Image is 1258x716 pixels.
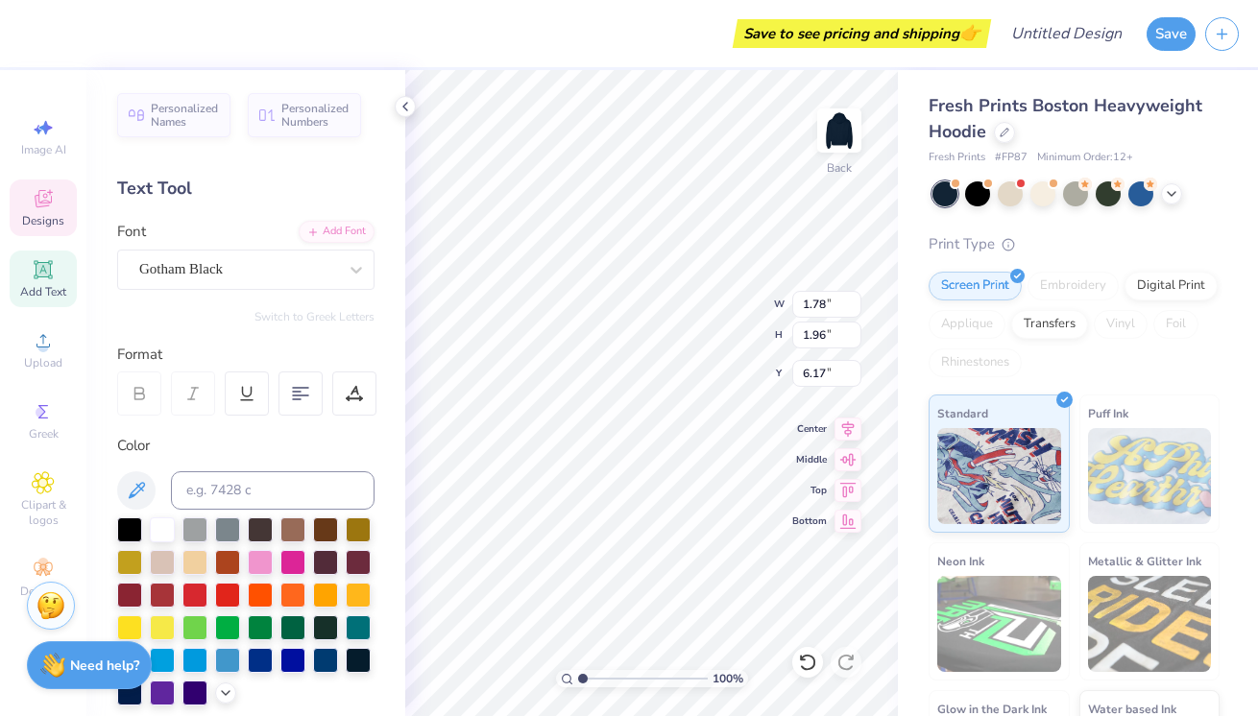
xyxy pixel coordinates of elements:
span: Neon Ink [937,551,984,571]
div: Format [117,344,376,366]
span: Metallic & Glitter Ink [1088,551,1201,571]
div: Transfers [1011,310,1088,339]
strong: Need help? [70,656,139,675]
div: Foil [1153,310,1198,339]
span: Center [792,422,827,436]
button: Switch to Greek Letters [254,309,375,324]
img: Metallic & Glitter Ink [1088,576,1212,672]
img: Standard [937,428,1061,524]
div: Color [117,435,375,457]
span: # FP87 [995,150,1028,166]
div: Add Font [299,221,375,243]
div: Vinyl [1094,310,1148,339]
div: Embroidery [1028,272,1119,300]
span: Image AI [21,142,66,157]
span: Bottom [792,514,827,528]
span: Fresh Prints Boston Heavyweight Hoodie [929,94,1202,143]
span: Top [792,484,827,497]
label: Font [117,221,146,243]
span: Upload [24,355,62,370]
span: Middle [792,453,827,466]
button: Save [1147,17,1196,51]
span: 100 % [713,670,743,687]
span: Designs [22,213,64,228]
div: Save to see pricing and shipping [738,19,986,48]
img: Neon Ink [937,576,1061,672]
span: 👉 [959,21,980,44]
span: Decorate [20,584,66,599]
span: Standard [937,403,988,423]
img: Puff Ink [1088,428,1212,524]
div: Rhinestones [929,348,1022,377]
div: Digital Print [1125,272,1218,300]
div: Screen Print [929,272,1022,300]
span: Clipart & logos [10,497,77,528]
input: Untitled Design [996,14,1137,53]
div: Back [827,159,852,177]
div: Print Type [929,233,1220,255]
div: Applique [929,310,1005,339]
span: Add Text [20,284,66,299]
input: e.g. 7428 c [171,471,375,510]
span: Personalized Names [151,102,219,129]
span: Greek [29,426,59,442]
span: Fresh Prints [929,150,985,166]
span: Personalized Numbers [281,102,350,129]
span: Minimum Order: 12 + [1037,150,1133,166]
img: Back [820,111,859,150]
span: Puff Ink [1088,403,1128,423]
div: Text Tool [117,176,375,202]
